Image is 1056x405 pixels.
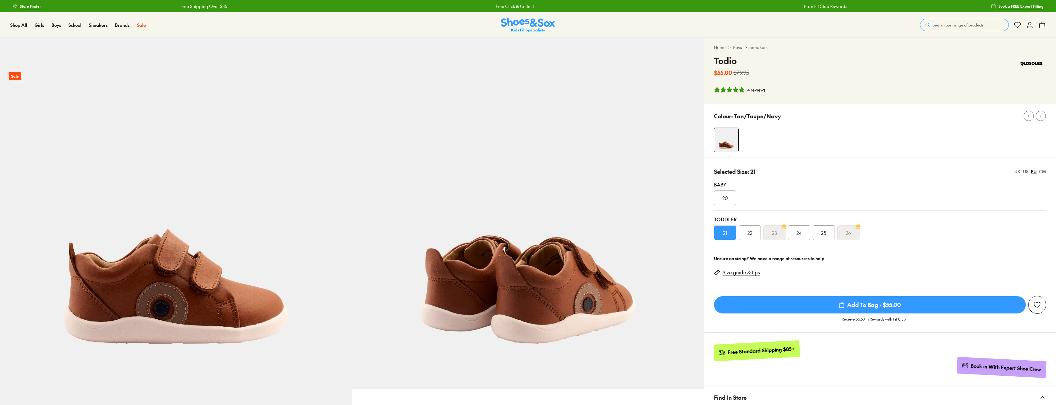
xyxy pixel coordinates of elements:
[714,255,1046,262] div: Unsure on sizing? We have a range of resources to help
[727,345,795,355] div: Free Standard Shipping $85+
[6,364,31,387] iframe: Gorgias live chat messenger
[920,19,1009,31] button: Search our range of products
[957,357,1046,378] a: Book in With Expert Shoe Crew
[772,229,777,236] s: 23
[20,3,41,9] span: Store Finder
[1023,168,1029,175] div: US
[749,44,768,51] a: Sneakers
[10,22,27,28] a: Shop All
[714,167,756,176] p: Selected Size: 21
[733,44,742,51] a: Boys
[493,3,531,10] a: Free Click & Collect
[35,22,44,28] a: Girls
[933,22,984,28] span: Search our range of products
[971,362,1042,373] div: Book in With Expert Shoe Crew
[68,22,81,28] a: School
[352,38,704,389] img: 5-527723_1
[713,340,800,361] a: Free Standard Shipping $85+
[137,22,146,28] a: Sale
[115,22,130,28] a: Brands
[714,44,1046,51] div: > >
[723,229,727,236] span: 21
[998,3,1044,9] span: Book a FREE Expert Fitting
[1028,296,1046,314] button: Add to Wishlist
[501,18,555,33] a: Shoes & Sox
[714,181,1046,188] div: Baby
[991,1,1044,12] a: Book a FREE Expert Fitting
[733,68,749,77] s: $79.95
[1031,168,1037,175] div: EU
[714,54,749,67] h4: Todio
[1017,54,1046,73] img: Vendor logo
[1039,168,1046,175] div: CM
[714,87,765,93] button: 5 stars, 4 ratings
[52,22,61,28] a: Boys
[722,194,728,202] span: 20
[1014,168,1021,175] div: UK
[501,18,555,33] img: SNS_Logo_Responsive.svg
[796,229,802,236] span: 24
[747,87,765,93] div: 4 reviews
[714,296,1026,314] button: Add To Bag - $55.00
[842,316,906,327] p: Receive $5.50 in Rewards with Fit Club
[714,68,732,77] b: $55.00
[714,215,1046,223] div: Toddler
[723,269,760,276] a: Size guide & tips
[714,44,726,51] a: Home
[846,229,851,236] s: 26
[801,3,844,10] a: Earn Fit Club Rewards
[747,229,752,236] span: 22
[178,3,225,10] a: Free Shipping Over $85
[734,112,781,120] p: Tan/Taupe/Navy
[12,1,41,12] a: Store Finder
[9,72,21,80] p: Sale
[821,229,826,236] span: 25
[714,128,738,152] img: 4-527722_1
[89,22,108,28] a: Sneakers
[714,112,733,120] p: Colour:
